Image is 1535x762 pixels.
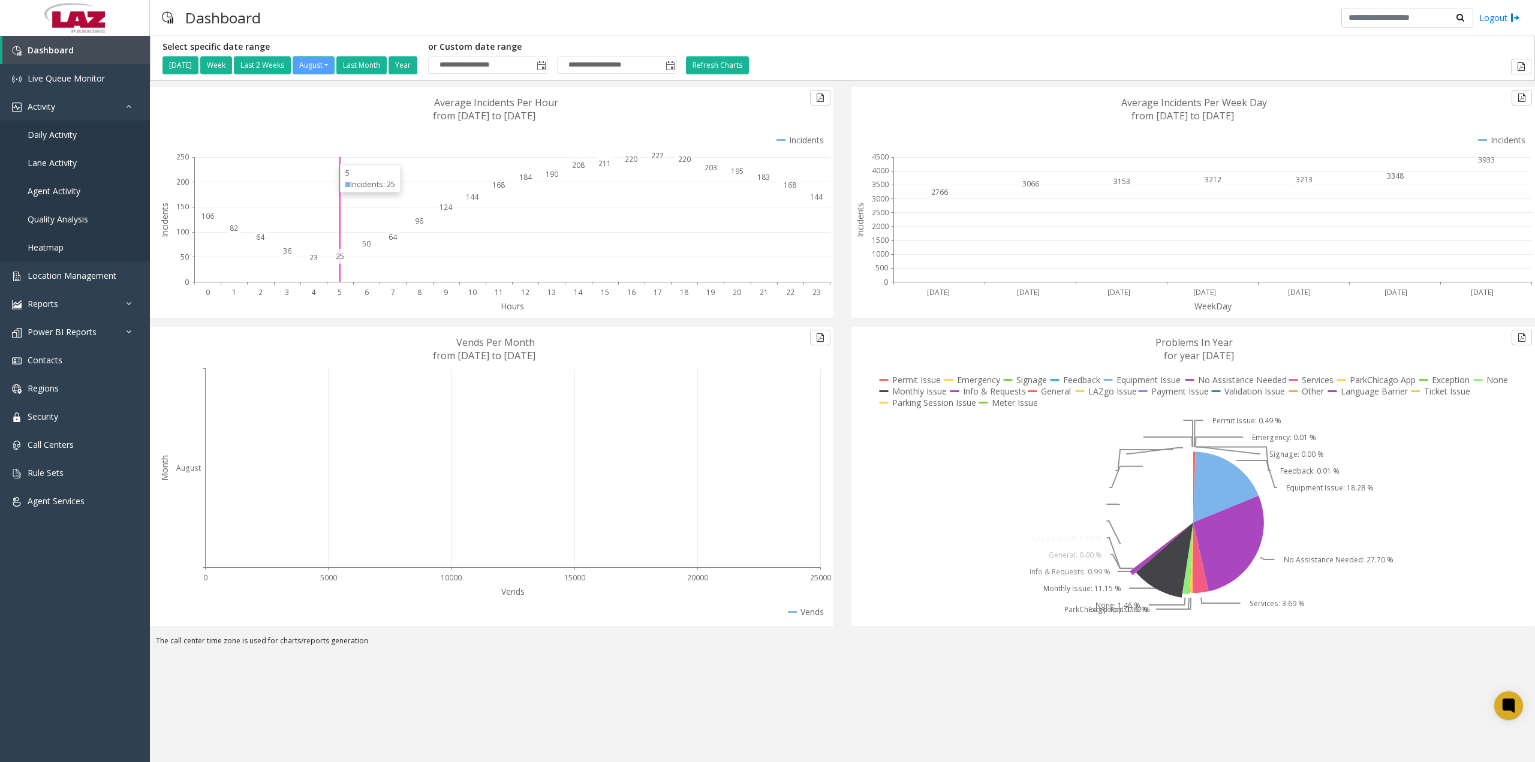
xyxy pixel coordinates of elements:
[28,270,116,281] span: Location Management
[1510,11,1520,24] img: logout
[1049,550,1102,560] text: General: 0.00 %
[1512,330,1532,345] button: Export to pdf
[256,232,265,242] text: 64
[1512,90,1532,106] button: Export to pdf
[1121,96,1267,109] text: Average Incidents Per Week Day
[176,152,189,162] text: 250
[338,287,342,297] text: 5
[28,44,74,56] span: Dashboard
[1193,287,1216,297] text: [DATE]
[1043,583,1121,594] text: Monthly Issue: 11.15 %
[1194,300,1232,312] text: WeekDay
[206,287,210,297] text: 0
[546,169,558,179] text: 190
[1030,567,1110,577] text: Info & Requests: 0.99 %
[159,203,170,237] text: Incidents
[1384,287,1407,297] text: [DATE]
[336,251,344,261] text: 25
[201,211,214,221] text: 106
[176,463,201,473] text: August
[389,56,417,74] button: Year
[466,192,479,202] text: 144
[12,441,22,450] img: 'icon'
[12,300,22,309] img: 'icon'
[234,56,291,74] button: Last 2 Weeks
[293,56,335,74] button: August
[12,103,22,112] img: 'icon'
[654,287,662,297] text: 17
[705,162,717,173] text: 203
[872,194,889,204] text: 3000
[28,411,58,422] span: Security
[680,287,688,297] text: 18
[12,46,22,56] img: 'icon'
[185,277,189,287] text: 0
[1205,174,1221,185] text: 3212
[1280,466,1340,476] text: Feedback: 0.01 %
[687,573,708,583] text: 20000
[28,439,74,450] span: Call Centers
[417,287,422,297] text: 8
[651,150,664,161] text: 227
[176,177,189,187] text: 200
[456,336,535,349] text: Vends Per Month
[1113,176,1130,186] text: 3153
[1064,604,1150,615] text: ParkChicago App: 0.62 %
[1088,604,1148,615] text: Exception: 0.16 %
[927,287,950,297] text: [DATE]
[12,272,22,281] img: 'icon'
[362,239,371,249] text: 50
[433,349,535,362] text: from [DATE] to [DATE]
[28,326,97,338] span: Power BI Reports
[872,221,889,231] text: 2000
[28,101,55,112] span: Activity
[12,356,22,366] img: 'icon'
[492,180,505,190] text: 168
[433,109,535,122] text: from [DATE] to [DATE]
[757,172,770,182] text: 183
[810,573,831,583] text: 25000
[1017,287,1040,297] text: [DATE]
[434,96,558,109] text: Average Incidents Per Hour
[441,573,462,583] text: 10000
[875,263,888,273] text: 500
[534,57,547,74] span: Toggle popup
[519,172,532,182] text: 184
[1095,600,1140,610] text: None: 1.46 %
[1288,287,1311,297] text: [DATE]
[311,287,316,297] text: 4
[1107,287,1130,297] text: [DATE]
[854,203,866,237] text: Incidents
[547,287,556,297] text: 13
[625,154,637,164] text: 220
[872,249,889,259] text: 1000
[686,56,749,74] button: Refresh Charts
[428,42,677,52] h5: or Custom date range
[12,328,22,338] img: 'icon'
[931,187,948,197] text: 2766
[162,42,419,52] h5: Select specific date range
[872,235,889,245] text: 1500
[1387,171,1404,181] text: 3348
[786,287,794,297] text: 22
[28,185,80,197] span: Agent Activity
[12,384,22,394] img: 'icon'
[1286,483,1374,493] text: Equipment Issue: 18.28 %
[365,287,369,297] text: 6
[12,497,22,507] img: 'icon'
[320,573,337,583] text: 5000
[598,158,611,168] text: 211
[1296,174,1313,185] text: 3213
[872,207,889,218] text: 2500
[733,287,741,297] text: 20
[1212,415,1281,426] text: Permit Issue: 0.49 %
[1511,59,1531,74] button: Export to pdf
[230,223,238,233] text: 82
[1022,179,1039,189] text: 3066
[1155,336,1233,349] text: Problems In Year
[495,287,503,297] text: 11
[1252,432,1316,442] text: Emergency: 0.01 %
[627,287,636,297] text: 16
[28,495,85,507] span: Agent Services
[572,160,585,170] text: 208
